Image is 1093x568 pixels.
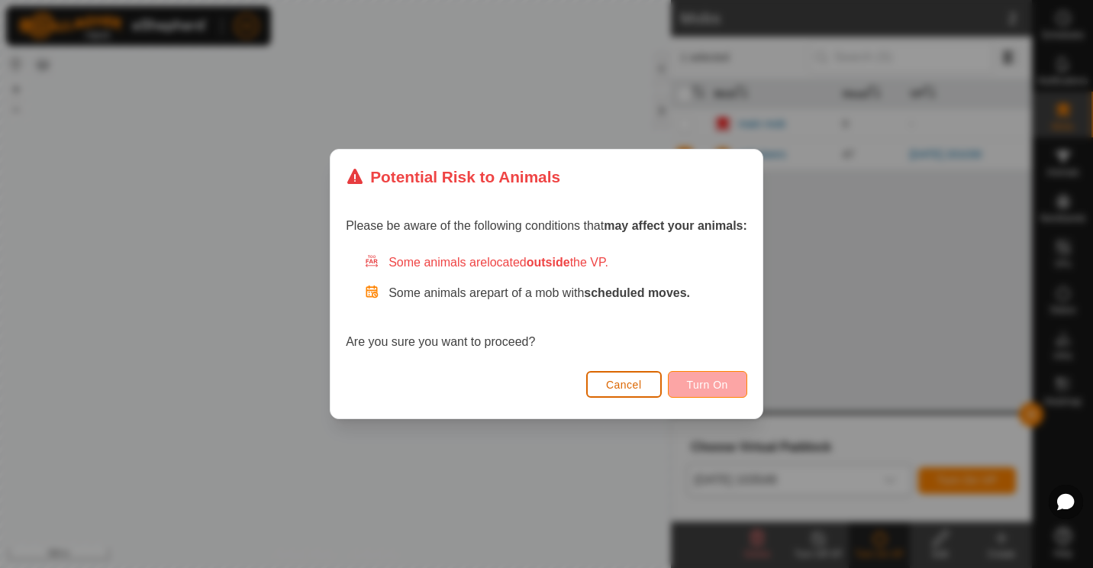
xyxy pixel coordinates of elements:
[586,371,662,398] button: Cancel
[487,286,690,299] span: part of a mob with
[668,371,747,398] button: Turn On
[584,286,690,299] strong: scheduled moves.
[389,284,747,302] p: Some animals are
[604,219,747,232] strong: may affect your animals:
[346,165,560,189] div: Potential Risk to Animals
[346,219,747,232] span: Please be aware of the following conditions that
[346,253,747,351] div: Are you sure you want to proceed?
[606,379,642,391] span: Cancel
[687,379,728,391] span: Turn On
[527,256,570,269] strong: outside
[364,253,747,272] div: Some animals are
[487,256,608,269] span: located the VP.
